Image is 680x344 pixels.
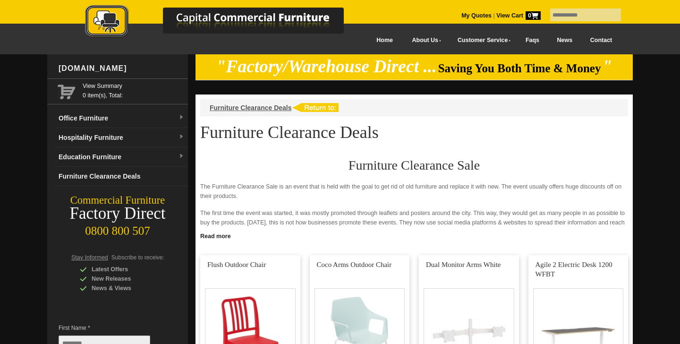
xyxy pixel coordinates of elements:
span: Stay Informed [71,254,108,261]
div: News & Views [80,284,170,293]
a: About Us [402,30,447,51]
div: 0800 800 507 [47,220,188,238]
span: First Name * [59,323,164,333]
img: dropdown [178,134,184,140]
a: Faqs [517,30,548,51]
em: "Factory/Warehouse Direct ... [216,57,437,76]
p: The first time the event was started, it was mostly promoted through leaflets and posters around ... [200,208,628,237]
img: Capital Commercial Furniture Logo [59,5,390,39]
a: Furniture Clearance Deals [55,167,188,186]
div: [DOMAIN_NAME] [55,54,188,83]
div: Latest Offers [80,265,170,274]
a: Furniture Clearance Deals [210,104,292,112]
a: Office Furnituredropdown [55,109,188,128]
span: Saving You Both Time & Money [438,62,601,75]
span: 0 item(s), Total: [83,81,184,99]
img: dropdown [178,115,184,120]
h1: Furniture Clearance Deals [200,123,628,141]
em: " [603,57,612,76]
a: Education Furnituredropdown [55,147,188,167]
div: New Releases [80,274,170,284]
div: Factory Direct [47,207,188,220]
a: Contact [581,30,621,51]
a: Click to read more [195,229,633,241]
a: Capital Commercial Furniture Logo [59,5,390,42]
span: 0 [526,11,541,20]
p: The Furniture Clearance Sale is an event that is held with the goal to get rid of old furniture a... [200,182,628,201]
a: News [548,30,581,51]
a: View Summary [83,81,184,91]
a: View Cart0 [495,12,541,19]
img: return to [292,103,339,112]
img: dropdown [178,154,184,159]
a: Customer Service [447,30,517,51]
span: Subscribe to receive: [111,254,164,261]
a: Hospitality Furnituredropdown [55,128,188,147]
div: Commercial Furniture [47,194,188,207]
h2: Furniture Clearance Sale [200,158,628,172]
a: My Quotes [461,12,492,19]
strong: View Cart [496,12,541,19]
